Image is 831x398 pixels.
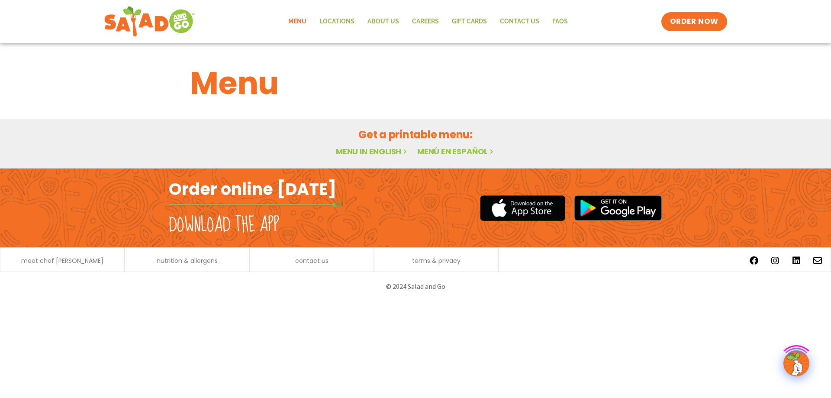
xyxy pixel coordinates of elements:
a: FAQs [546,12,574,32]
a: contact us [295,258,329,264]
h2: Order online [DATE] [169,178,336,200]
a: Menu [282,12,313,32]
img: fork [169,202,342,207]
nav: Menu [282,12,574,32]
a: Menu in English [336,146,409,157]
a: meet chef [PERSON_NAME] [21,258,103,264]
a: GIFT CARDS [445,12,493,32]
a: terms & privacy [412,258,461,264]
h1: Menu [190,60,641,107]
a: nutrition & allergens [157,258,218,264]
p: © 2024 Salad and Go [173,281,658,292]
h2: Download the app [169,213,279,237]
a: Careers [406,12,445,32]
a: Contact Us [493,12,546,32]
h2: Get a printable menu: [190,127,641,142]
a: About Us [361,12,406,32]
a: Locations [313,12,361,32]
span: ORDER NOW [670,16,718,27]
a: Menú en español [417,146,495,157]
img: google_play [574,195,662,221]
img: appstore [480,194,565,222]
a: ORDER NOW [661,12,727,31]
img: new-SAG-logo-768×292 [104,4,195,39]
